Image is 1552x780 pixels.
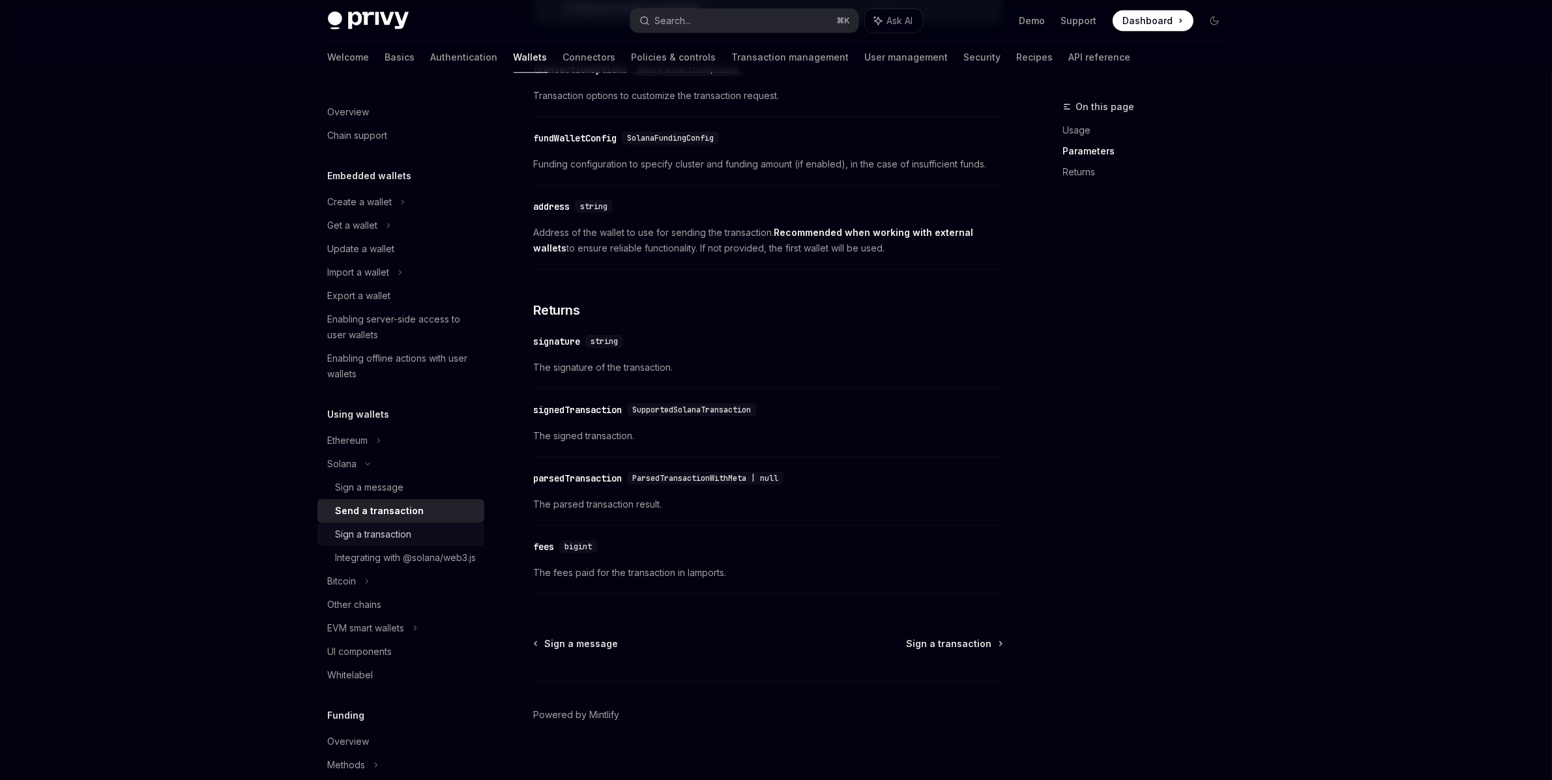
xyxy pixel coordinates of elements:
[580,201,608,212] span: string
[328,456,357,472] div: Solana
[317,730,484,753] a: Overview
[317,640,484,663] a: UI components
[591,336,618,347] span: string
[1061,14,1097,27] a: Support
[385,42,415,73] a: Basics
[328,311,476,343] div: Enabling server-side access to user wallets
[317,593,484,616] a: Other chains
[328,288,391,304] div: Export a wallet
[1017,42,1053,73] a: Recipes
[328,12,409,30] img: dark logo
[328,128,388,143] div: Chain support
[630,9,858,33] button: Search...⌘K
[1063,162,1235,182] a: Returns
[837,16,851,26] span: ⌘ K
[533,428,1003,444] span: The signed transaction.
[317,476,484,499] a: Sign a message
[1204,10,1225,31] button: Toggle dark mode
[317,237,484,261] a: Update a wallet
[533,132,617,145] div: fundWalletConfig
[533,225,1003,256] span: Address of the wallet to use for sending the transaction. to ensure reliable functionality. If no...
[907,637,1002,650] a: Sign a transaction
[533,565,1003,581] span: The fees paid for the transaction in lamports.
[865,9,922,33] button: Ask AI
[328,265,390,280] div: Import a wallet
[328,407,390,422] h5: Using wallets
[533,88,1003,104] span: Transaction options to customize the transaction request.
[533,335,580,348] div: signature
[328,104,370,120] div: Overview
[317,347,484,386] a: Enabling offline actions with user wallets
[907,637,992,650] span: Sign a transaction
[328,644,392,659] div: UI components
[732,42,849,73] a: Transaction management
[1076,99,1135,115] span: On this page
[514,42,548,73] a: Wallets
[328,708,365,723] h5: Funding
[887,14,913,27] span: Ask AI
[328,757,366,773] div: Methods
[533,360,1003,375] span: The signature of the transaction.
[317,499,484,523] a: Send a transaction
[1069,42,1131,73] a: API reference
[328,168,412,184] h5: Embedded wallets
[328,351,476,382] div: Enabling offline actions with user wallets
[563,42,616,73] a: Connectors
[533,301,580,319] span: Returns
[865,42,948,73] a: User management
[328,620,405,636] div: EVM smart wallets
[336,503,424,519] div: Send a transaction
[317,100,484,124] a: Overview
[564,542,592,552] span: bigint
[336,550,476,566] div: Integrating with @solana/web3.js
[544,637,618,650] span: Sign a message
[533,497,1003,512] span: The parsed transaction result.
[1063,141,1235,162] a: Parameters
[533,156,1003,172] span: Funding configuration to specify cluster and funding amount (if enabled), in the case of insuffic...
[533,540,554,553] div: fees
[317,284,484,308] a: Export a wallet
[328,597,382,613] div: Other chains
[328,42,370,73] a: Welcome
[328,218,378,233] div: Get a wallet
[328,573,357,589] div: Bitcoin
[431,42,498,73] a: Authentication
[328,667,373,683] div: Whitelabel
[317,308,484,347] a: Enabling server-side access to user wallets
[533,403,622,416] div: signedTransaction
[317,124,484,147] a: Chain support
[317,546,484,570] a: Integrating with @solana/web3.js
[632,473,778,484] span: ParsedTransactionWithMeta | null
[964,42,1001,73] a: Security
[627,133,714,143] span: SolanaFundingConfig
[317,663,484,687] a: Whitelabel
[328,194,392,210] div: Create a wallet
[533,472,622,485] div: parsedTransaction
[1123,14,1173,27] span: Dashboard
[534,637,618,650] a: Sign a message
[336,480,404,495] div: Sign a message
[533,708,619,721] a: Powered by Mintlify
[1063,120,1235,141] a: Usage
[336,527,412,542] div: Sign a transaction
[328,433,368,448] div: Ethereum
[317,523,484,546] a: Sign a transaction
[632,42,716,73] a: Policies & controls
[328,241,395,257] div: Update a wallet
[533,200,570,213] div: address
[1019,14,1046,27] a: Demo
[655,13,692,29] div: Search...
[328,734,370,749] div: Overview
[1113,10,1193,31] a: Dashboard
[632,405,751,415] span: SupportedSolanaTransaction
